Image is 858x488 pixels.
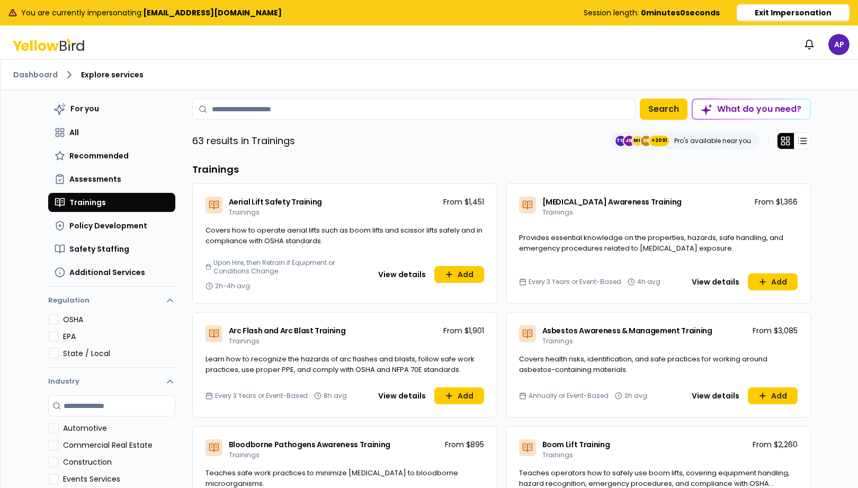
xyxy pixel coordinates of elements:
p: From $1,451 [443,197,484,207]
button: Assessments [48,170,175,189]
button: Trainings [48,193,175,212]
button: Add [748,273,798,290]
div: Regulation [48,314,175,367]
p: 63 results in Trainings [192,134,295,148]
span: SE [641,136,651,146]
button: Search [640,99,687,120]
button: Add [434,387,484,404]
button: Industry [48,368,175,395]
span: Aerial Lift Safety Training [229,197,323,207]
a: Dashboard [13,69,58,80]
span: Safety Staffing [69,244,129,254]
button: Policy Development [48,216,175,235]
p: From $2,260 [753,439,798,450]
button: Regulation [48,291,175,314]
button: View details [372,266,432,283]
span: Asbestos Awareness & Management Training [542,325,712,336]
span: Trainings [229,336,260,345]
span: You are currently impersonating: [21,7,282,18]
button: View details [372,387,432,404]
span: +2091 [651,136,667,146]
span: 4h avg [637,278,660,286]
span: Every 3 Years or Event-Based [215,392,308,400]
button: All [48,123,175,142]
label: Construction [63,457,175,467]
button: Add [434,266,484,283]
label: State / Local [63,348,175,359]
button: View details [685,273,746,290]
span: 2h avg [624,392,647,400]
span: Additional Services [69,267,145,278]
span: Policy Development [69,220,147,231]
p: From $895 [445,439,484,450]
b: 0 minutes 0 seconds [641,7,720,18]
label: Automotive [63,423,175,433]
span: Trainings [229,208,260,217]
span: [MEDICAL_DATA] Awareness Training [542,197,682,207]
p: From $1,366 [755,197,798,207]
label: EPA [63,331,175,342]
label: Events Services [63,474,175,484]
div: What do you need? [693,100,810,119]
h3: Trainings [192,162,811,177]
span: Explore services [81,69,144,80]
span: MH [632,136,643,146]
button: Add [748,387,798,404]
span: Trainings [542,208,573,217]
label: Commercial Real Estate [63,440,175,450]
button: For you [48,99,175,119]
span: Arc Flash and Arc Blast Training [229,325,346,336]
span: Upon Hire, then Retrain if Equipment or Conditions Change [213,259,368,276]
span: 8h avg [324,392,347,400]
span: All [69,127,79,138]
span: Provides essential knowledge on the properties, hazards, safe handling, and emergency procedures ... [519,233,783,253]
span: Annually or Event-Based [529,392,609,400]
span: Trainings [542,450,573,459]
span: Trainings [69,197,106,208]
button: What do you need? [692,99,811,120]
span: JG [624,136,634,146]
button: View details [685,387,746,404]
p: From $1,901 [443,325,484,336]
button: Additional Services [48,263,175,282]
span: Trainings [229,450,260,459]
span: Boom Lift Training [542,439,610,450]
span: Bloodborne Pathogens Awareness Training [229,439,390,450]
button: Recommended [48,146,175,165]
span: Learn how to recognize the hazards of arc flashes and blasts, follow safe work practices, use pro... [205,354,475,375]
p: Pro's available near you [674,137,751,145]
span: Covers health risks, identification, and safe practices for working around asbestos-containing ma... [519,354,767,375]
p: From $3,085 [753,325,798,336]
span: Assessments [69,174,121,184]
span: TC [615,136,626,146]
div: Session length: [584,7,720,18]
button: Exit Impersonation [737,4,850,21]
span: Recommended [69,150,129,161]
span: AP [828,34,850,55]
b: [EMAIL_ADDRESS][DOMAIN_NAME] [143,7,282,18]
label: OSHA [63,314,175,325]
span: For you [70,103,99,114]
nav: breadcrumb [13,68,845,81]
span: Every 3 Years or Event-Based [529,278,621,286]
span: 2h-4h avg [215,282,250,290]
button: Safety Staffing [48,239,175,259]
span: Covers how to operate aerial lifts such as boom lifts and scissor lifts safely and in compliance ... [205,225,482,246]
span: Trainings [542,336,573,345]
